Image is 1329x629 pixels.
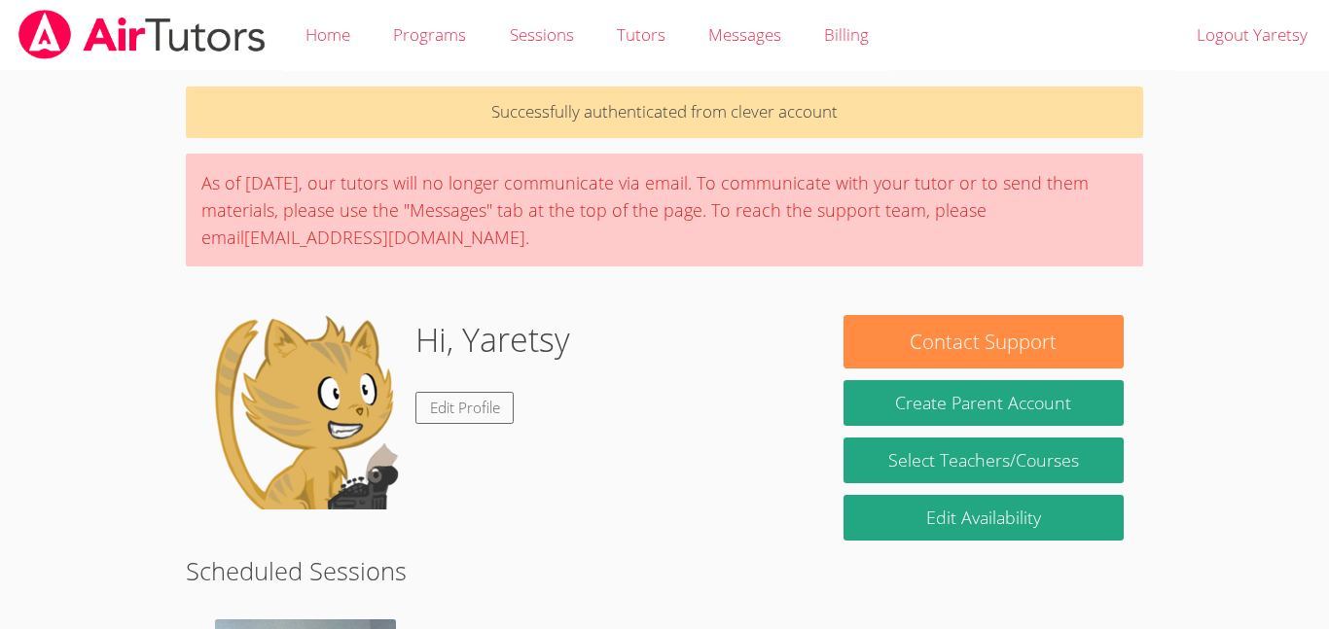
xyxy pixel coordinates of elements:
[708,23,781,46] span: Messages
[844,437,1124,483] a: Select Teachers/Courses
[844,315,1124,368] button: Contact Support
[186,87,1143,138] p: Successfully authenticated from clever account
[186,552,1143,589] h2: Scheduled Sessions
[17,10,268,59] img: airtutors_banner-c4298cdbf04f3fff15de1276eac7730deb9818008684d7c2e4769d2f7ddbe033.png
[844,380,1124,426] button: Create Parent Account
[844,495,1124,541] a: Edit Availability
[205,315,400,509] img: default.png
[415,392,515,424] a: Edit Profile
[186,154,1143,266] div: As of [DATE], our tutors will no longer communicate via email. To communicate with your tutor or ...
[415,315,570,365] h1: Hi, Yaretsy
